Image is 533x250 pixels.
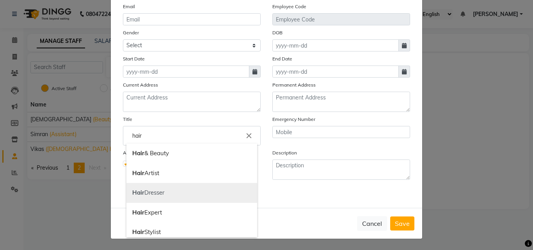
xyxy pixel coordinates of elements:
input: Enter the Title [126,128,257,144]
a: & Beauty [126,144,257,163]
a: Stylist [126,222,257,242]
b: Hair [132,189,144,196]
b: Hair [132,228,144,236]
b: Hair [132,209,144,216]
b: Hair [132,169,144,177]
a: Artist [126,163,257,183]
b: Hair [132,149,144,157]
a: Dresser [126,183,257,203]
a: Expert [126,203,257,223]
i: Close [245,131,253,140]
